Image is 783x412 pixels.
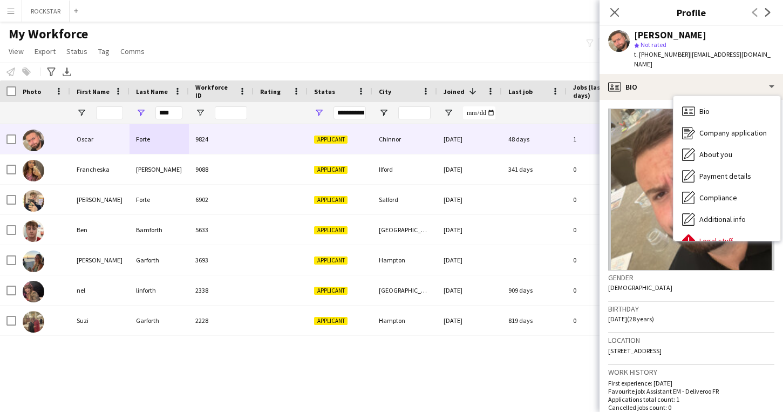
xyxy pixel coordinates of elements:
[195,108,205,118] button: Open Filter Menu
[608,335,774,345] h3: Location
[70,245,130,275] div: [PERSON_NAME]
[634,50,771,68] span: | [EMAIL_ADDRESS][DOMAIN_NAME]
[70,185,130,214] div: [PERSON_NAME]
[189,245,254,275] div: 3693
[608,283,672,292] span: [DEMOGRAPHIC_DATA]
[130,185,189,214] div: Forte
[98,46,110,56] span: Tag
[699,171,751,181] span: Payment details
[372,185,437,214] div: Salford
[9,46,24,56] span: View
[608,387,774,395] p: Favourite job: Assistant EM - Deliveroo FR
[23,87,41,96] span: Photo
[70,124,130,154] div: Oscar
[608,273,774,282] h3: Gender
[398,106,431,119] input: City Filter Input
[502,306,567,335] div: 819 days
[314,226,348,234] span: Applicant
[598,38,652,51] button: Everyone9,740
[379,87,391,96] span: City
[608,347,662,355] span: [STREET_ADDRESS]
[189,306,254,335] div: 2228
[372,215,437,245] div: [GEOGRAPHIC_DATA]
[314,287,348,295] span: Applicant
[372,124,437,154] div: Chinnor
[372,275,437,305] div: [GEOGRAPHIC_DATA]
[94,44,114,58] a: Tag
[673,230,780,252] div: Legal stuff
[372,306,437,335] div: Hampton
[379,108,389,118] button: Open Filter Menu
[699,128,767,138] span: Company application
[573,83,617,99] span: Jobs (last 90 days)
[567,185,637,214] div: 0
[23,160,44,181] img: Francheska Monforte
[96,106,123,119] input: First Name Filter Input
[189,124,254,154] div: 9824
[22,1,70,22] button: ROCKSTAR
[608,109,774,271] img: Crew avatar or photo
[444,87,465,96] span: Joined
[45,65,58,78] app-action-btn: Advanced filters
[600,74,783,100] div: Bio
[70,306,130,335] div: Suzi
[23,130,44,151] img: Oscar Forte
[195,83,234,99] span: Workforce ID
[437,185,502,214] div: [DATE]
[9,26,88,42] span: My Workforce
[23,190,44,212] img: George Forte
[608,395,774,403] p: Applications total count: 1
[30,44,60,58] a: Export
[567,124,637,154] div: 1
[215,106,247,119] input: Workforce ID Filter Input
[60,65,73,78] app-action-btn: Export XLSX
[437,275,502,305] div: [DATE]
[70,215,130,245] div: Ben
[189,215,254,245] div: 5633
[502,275,567,305] div: 909 days
[437,154,502,184] div: [DATE]
[699,193,737,202] span: Compliance
[130,306,189,335] div: Garforth
[136,108,146,118] button: Open Filter Menu
[699,106,710,116] span: Bio
[120,46,145,56] span: Comms
[130,275,189,305] div: linforth
[77,87,110,96] span: First Name
[437,124,502,154] div: [DATE]
[437,215,502,245] div: [DATE]
[260,87,281,96] span: Rating
[699,214,746,224] span: Additional info
[130,215,189,245] div: Bamforth
[70,154,130,184] div: Francheska
[502,124,567,154] div: 48 days
[314,108,324,118] button: Open Filter Menu
[444,108,453,118] button: Open Filter Menu
[130,245,189,275] div: Garforth
[673,144,780,165] div: About you
[502,154,567,184] div: 341 days
[699,236,733,246] span: Legal stuff
[437,306,502,335] div: [DATE]
[23,281,44,302] img: nel linforth
[116,44,149,58] a: Comms
[673,165,780,187] div: Payment details
[136,87,168,96] span: Last Name
[155,106,182,119] input: Last Name Filter Input
[673,100,780,122] div: Bio
[372,154,437,184] div: Ilford
[567,245,637,275] div: 0
[699,150,732,159] span: About you
[600,5,783,19] h3: Profile
[4,44,28,58] a: View
[66,46,87,56] span: Status
[608,315,654,323] span: [DATE] (28 years)
[314,256,348,265] span: Applicant
[608,367,774,377] h3: Work history
[23,220,44,242] img: Ben Bamforth
[437,245,502,275] div: [DATE]
[608,304,774,314] h3: Birthday
[567,306,637,335] div: 0
[634,30,706,40] div: [PERSON_NAME]
[62,44,92,58] a: Status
